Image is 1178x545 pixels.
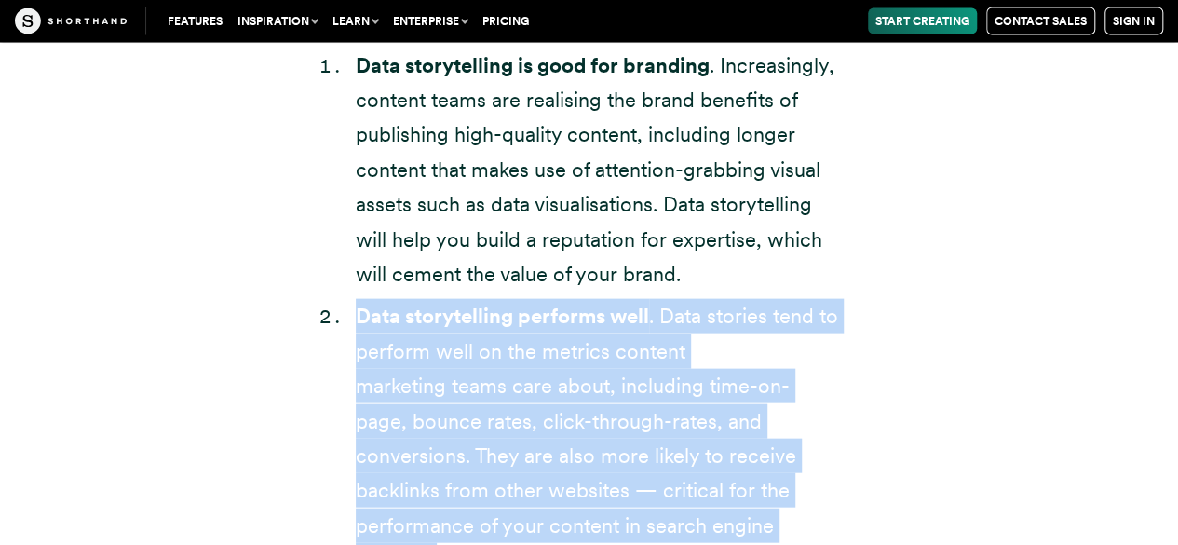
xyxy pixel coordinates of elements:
img: The Craft [15,8,127,34]
a: Sign in [1104,7,1163,35]
a: Pricing [475,8,536,34]
strong: Data storytelling performs well [356,304,649,328]
button: Inspiration [230,8,325,34]
a: Features [160,8,230,34]
a: Start Creating [868,8,977,34]
a: Contact Sales [986,7,1095,35]
button: Enterprise [386,8,475,34]
li: . Increasingly, content teams are realising the brand benefits of publishing high-quality content... [356,48,841,293]
button: Learn [325,8,386,34]
strong: Data storytelling is good for branding [356,53,710,77]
